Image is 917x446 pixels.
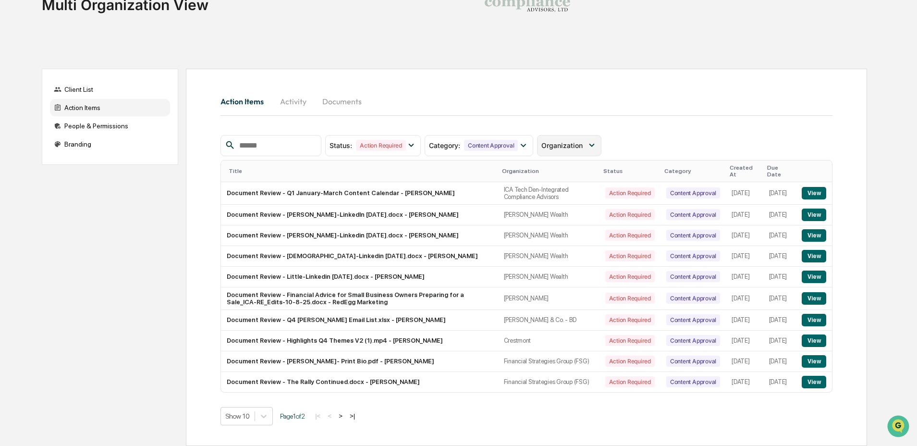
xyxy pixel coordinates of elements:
[605,271,655,282] div: Action Required
[726,351,763,372] td: [DATE]
[66,117,123,135] a: 🗄️Attestations
[498,225,599,246] td: [PERSON_NAME] Wealth
[356,140,405,151] div: Action Required
[726,205,763,225] td: [DATE]
[605,293,655,304] div: Action Required
[50,99,170,116] div: Action Items
[802,376,826,388] button: View
[802,292,826,305] button: View
[221,267,498,287] td: Document Review - Little-Linkedin [DATE].docx - [PERSON_NAME]
[763,287,796,310] td: [DATE]
[605,250,655,261] div: Action Required
[79,121,119,131] span: Attestations
[464,140,518,151] div: Content Approval
[763,267,796,287] td: [DATE]
[10,20,175,36] p: How can we help?
[502,168,596,174] div: Organization
[802,314,826,326] button: View
[763,225,796,246] td: [DATE]
[6,117,66,135] a: 🖐️Preclearance
[726,372,763,392] td: [DATE]
[664,168,722,174] div: Category
[666,314,720,325] div: Content Approval
[70,122,77,130] div: 🗄️
[220,90,832,113] div: activity tabs
[666,250,720,261] div: Content Approval
[498,331,599,351] td: Crestmont
[603,168,657,174] div: Status
[726,182,763,205] td: [DATE]
[802,229,826,242] button: View
[312,412,323,420] button: |<
[763,205,796,225] td: [DATE]
[325,412,334,420] button: <
[221,182,498,205] td: Document Review - Q1 January-March Content Calendar - [PERSON_NAME]
[605,356,655,367] div: Action Required
[726,331,763,351] td: [DATE]
[666,293,720,304] div: Content Approval
[163,76,175,88] button: Start new chat
[763,246,796,267] td: [DATE]
[498,372,599,392] td: Financial Strategies Group (FSG)
[221,225,498,246] td: Document Review - [PERSON_NAME]-Linkedin [DATE].docx - [PERSON_NAME]
[498,182,599,205] td: ICA Tech Den-Integrated Compliance Advisors
[347,412,358,420] button: >|
[498,205,599,225] td: [PERSON_NAME] Wealth
[666,230,720,241] div: Content Approval
[666,187,720,198] div: Content Approval
[221,351,498,372] td: Document Review - [PERSON_NAME]- Print Bio.pdf - [PERSON_NAME]
[330,141,352,149] span: Status :
[50,136,170,153] div: Branding
[229,168,494,174] div: Title
[802,250,826,262] button: View
[726,246,763,267] td: [DATE]
[666,356,720,367] div: Content Approval
[605,376,655,387] div: Action Required
[220,90,271,113] button: Action Items
[726,287,763,310] td: [DATE]
[280,412,305,420] span: Page 1 of 2
[605,335,655,346] div: Action Required
[763,331,796,351] td: [DATE]
[605,230,655,241] div: Action Required
[6,136,64,153] a: 🔎Data Lookup
[50,117,170,135] div: People & Permissions
[271,90,315,113] button: Activity
[763,310,796,331] td: [DATE]
[763,372,796,392] td: [DATE]
[541,141,583,149] span: Organization
[666,271,720,282] div: Content Approval
[763,351,796,372] td: [DATE]
[802,355,826,368] button: View
[50,81,170,98] div: Client List
[498,267,599,287] td: [PERSON_NAME] Wealth
[498,310,599,331] td: [PERSON_NAME] & Co. - BD
[666,209,720,220] div: Content Approval
[666,376,720,387] div: Content Approval
[221,205,498,225] td: Document Review - [PERSON_NAME]-LinkedIn [DATE].docx - [PERSON_NAME]
[10,74,27,91] img: 1746055101610-c473b297-6a78-478c-a979-82029cc54cd1
[221,331,498,351] td: Document Review - Highlights Q4 Themes V2 (1).mp4 - [PERSON_NAME]
[730,164,759,178] div: Created At
[802,187,826,199] button: View
[221,287,498,310] td: Document Review - Financial Advice for Small Business Owners Preparing for a Sale_ICA-RE_Edits-10...
[605,314,655,325] div: Action Required
[19,121,62,131] span: Preclearance
[498,246,599,267] td: [PERSON_NAME] Wealth
[336,412,345,420] button: >
[315,90,369,113] button: Documents
[726,267,763,287] td: [DATE]
[802,271,826,283] button: View
[10,122,17,130] div: 🖐️
[10,140,17,148] div: 🔎
[19,139,61,149] span: Data Lookup
[767,164,793,178] div: Due Date
[802,334,826,347] button: View
[33,74,158,83] div: Start new chat
[68,162,116,170] a: Powered byPylon
[886,414,912,440] iframe: Open customer support
[605,209,655,220] div: Action Required
[802,209,826,221] button: View
[96,163,116,170] span: Pylon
